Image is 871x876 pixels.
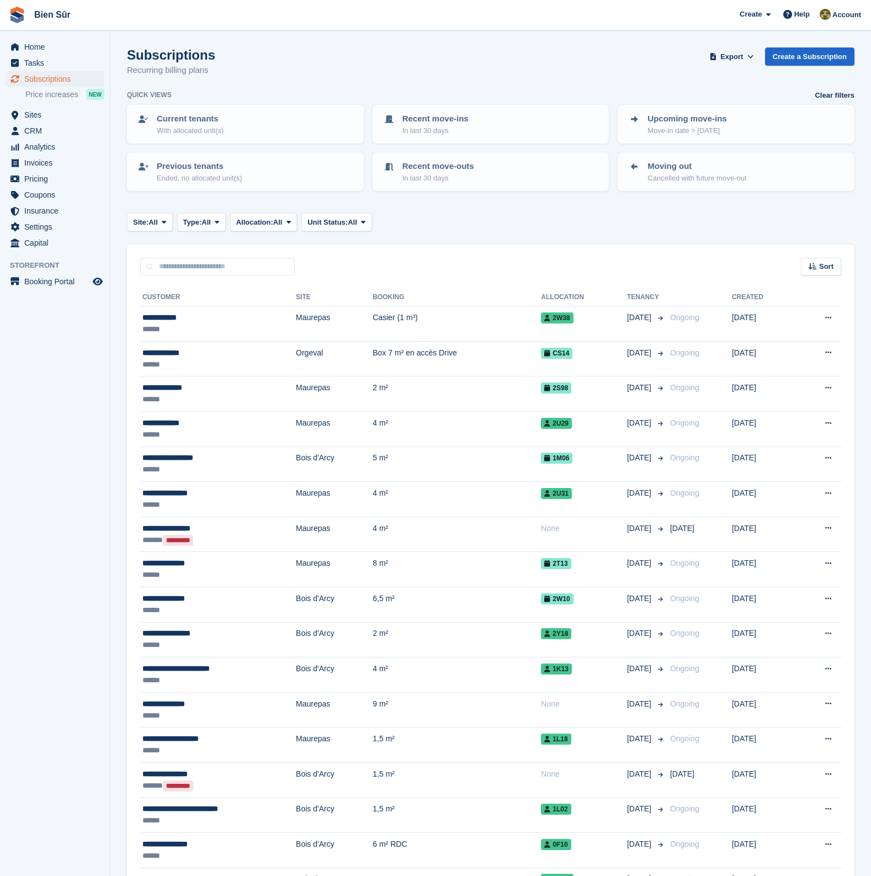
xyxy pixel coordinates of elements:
span: [DATE] [627,628,654,639]
p: Recent move-ins [402,113,469,125]
td: Box 7 m² en accès Drive [373,341,541,376]
td: [DATE] [732,411,795,447]
p: Recent move-outs [402,160,474,173]
span: Settings [24,219,91,235]
td: 6,5 m² [373,587,541,622]
img: stora-icon-8386f47178a22dfd0bd8f6a31ec36ba5ce8667c1dd55bd0f319d3a0aa187defe.svg [9,7,25,23]
span: Unit Status: [307,217,348,228]
span: Sort [819,261,833,272]
button: Type: All [177,213,226,231]
td: [DATE] [732,552,795,587]
span: Allocation: [236,217,273,228]
td: Maurepas [296,411,373,447]
div: None [541,698,627,710]
h6: Quick views [127,90,172,100]
a: menu [6,55,104,71]
td: 6 m² RDC [373,833,541,868]
span: [DATE] [627,452,654,464]
span: Home [24,39,91,55]
td: 8 m² [373,552,541,587]
span: Export [720,51,743,62]
h1: Subscriptions [127,47,215,62]
td: Bois d'Arcy [296,833,373,868]
td: [DATE] [732,657,795,693]
img: Matthieu Burnand [820,9,831,20]
td: [DATE] [732,447,795,482]
td: Orgeval [296,341,373,376]
span: CRM [24,123,91,139]
th: Customer [140,289,296,306]
p: In last 30 days [402,173,474,184]
a: Upcoming move-ins Move-in date > [DATE] [619,106,853,142]
td: Maurepas [296,376,373,412]
button: Site: All [127,213,173,231]
td: 4 m² [373,482,541,517]
span: [DATE] [627,312,654,323]
span: Ongoing [670,559,699,567]
td: Casier (1 m³) [373,306,541,342]
a: menu [6,39,104,55]
td: Bois d'Arcy [296,762,373,798]
span: 1L02 [541,804,571,815]
a: Price increases NEW [25,88,104,100]
a: Create a Subscription [765,47,854,66]
span: Ongoing [670,629,699,638]
td: Maurepas [296,482,373,517]
span: All [273,217,283,228]
td: 1,5 m² [373,798,541,833]
td: [DATE] [732,341,795,376]
a: menu [6,187,104,203]
a: Current tenants With allocated unit(s) [128,106,363,142]
td: [DATE] [732,798,795,833]
span: Insurance [24,203,91,219]
span: [DATE] [627,698,654,710]
span: 1K13 [541,663,572,675]
span: All [348,217,357,228]
div: NEW [86,89,104,100]
span: 1L18 [541,734,571,745]
span: [DATE] [627,382,654,394]
span: [DATE] [627,523,654,534]
p: With allocated unit(s) [157,125,224,136]
span: Pricing [24,171,91,187]
span: Invoices [24,155,91,171]
td: Bois d'Arcy [296,587,373,622]
a: Preview store [91,275,104,288]
a: Recent move-outs In last 30 days [374,153,608,190]
span: Account [832,9,861,20]
span: Ongoing [670,699,699,708]
span: Ongoing [670,664,699,673]
span: [DATE] [670,524,694,533]
td: Maurepas [296,517,373,552]
td: 2 m² [373,622,541,657]
span: 2W10 [541,593,573,604]
p: Cancelled with future move-out [647,173,746,184]
button: Unit Status: All [301,213,371,231]
span: [DATE] [627,663,654,675]
button: Export [708,47,756,66]
a: menu [6,203,104,219]
a: menu [6,71,104,87]
a: menu [6,123,104,139]
span: Ongoing [670,489,699,497]
span: Price increases [25,89,78,100]
td: 4 m² [373,517,541,552]
div: None [541,523,627,534]
td: Maurepas [296,728,373,763]
span: [DATE] [627,733,654,745]
th: Booking [373,289,541,306]
span: All [148,217,158,228]
a: Clear filters [815,90,854,101]
span: Ongoing [670,804,699,813]
span: Sites [24,107,91,123]
span: Booking Portal [24,274,91,289]
td: 4 m² [373,411,541,447]
th: Created [732,289,795,306]
th: Allocation [541,289,627,306]
span: Ongoing [670,594,699,603]
td: 9 m² [373,692,541,728]
span: [DATE] [627,487,654,499]
span: Coupons [24,187,91,203]
td: Bois d'Arcy [296,798,373,833]
span: Subscriptions [24,71,91,87]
